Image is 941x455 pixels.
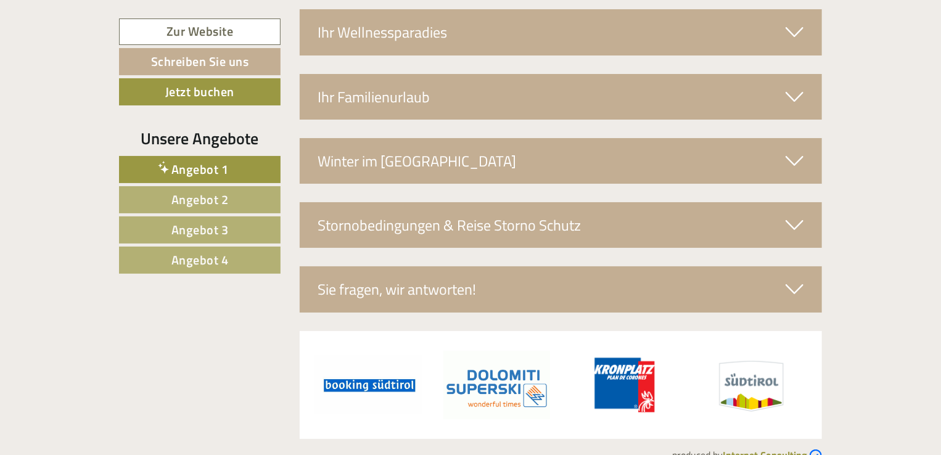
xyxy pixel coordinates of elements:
div: Winter im [GEOGRAPHIC_DATA] [300,138,823,184]
span: Angebot 1 [171,160,229,179]
div: Ihr Wellnessparadies [300,9,823,55]
span: Angebot 3 [171,220,229,239]
div: Stornobedingungen & Reise Storno Schutz [300,202,823,248]
span: Angebot 2 [171,190,229,209]
div: Unsere Angebote [119,127,281,150]
a: Jetzt buchen [119,78,281,105]
a: Schreiben Sie uns [119,48,281,75]
span: Angebot 4 [171,250,229,269]
div: Sie fragen, wir antworten! [300,266,823,312]
div: Ihr Familienurlaub [300,74,823,120]
a: Zur Website [119,18,281,45]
